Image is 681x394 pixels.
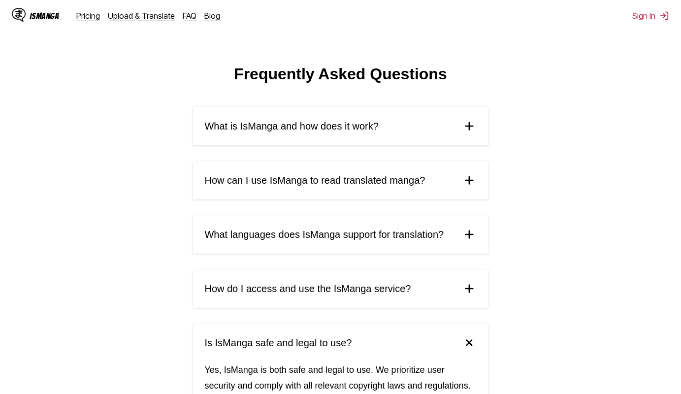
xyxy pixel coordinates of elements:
[12,8,77,24] a: IsManga LogoIsManga
[462,281,477,296] img: plus
[30,11,59,21] div: IsManga
[12,8,26,22] img: IsManga Logo
[193,107,488,145] summary: What is IsManga and how does it work?
[659,11,669,21] img: Sign out
[183,11,197,21] a: FAQ
[462,227,477,242] img: plus
[205,11,221,21] a: Blog
[193,161,488,199] summary: How can I use IsManga to read translated manga?
[205,121,379,132] span: What is IsManga and how does it work?
[205,175,425,186] span: How can I use IsManga to read translated manga?
[205,337,352,349] span: Is IsManga safe and legal to use?
[462,173,477,188] img: plus
[632,11,669,21] button: Sign In
[205,229,444,240] span: What languages does IsManga support for translation?
[77,11,100,21] a: Pricing
[205,283,411,295] span: How do I access and use the IsManga service?
[108,11,175,21] a: Upload & Translate
[458,332,479,353] img: plus
[234,65,447,83] h1: Frequently Asked Questions
[462,119,477,133] img: plus
[193,215,488,254] summary: What languages does IsManga support for translation?
[193,324,488,362] summary: Is IsManga safe and legal to use?
[193,269,488,308] summary: How do I access and use the IsManga service?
